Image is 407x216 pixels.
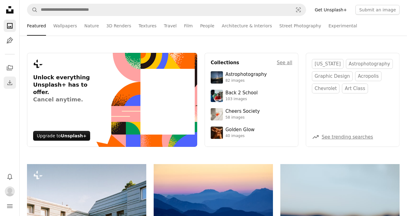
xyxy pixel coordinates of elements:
[211,90,292,102] a: Back 2 School103 images
[4,185,16,198] button: Profile
[4,77,16,89] a: Download History
[312,71,353,81] a: graphic design
[33,74,96,103] h3: Unlock everything Unsplash+ has to offer.
[33,131,90,141] div: Upgrade to
[211,108,292,120] a: Cheers Society58 images
[106,16,131,36] a: 3D Renders
[328,16,357,36] a: Experimental
[222,16,272,36] a: Architecture & Interiors
[33,96,96,103] span: Cancel anytime.
[277,59,292,66] a: See all
[211,59,239,66] h4: Collections
[184,16,193,36] a: Film
[84,16,99,36] a: Nature
[4,34,16,47] a: Illustrations
[211,127,223,139] img: premium_photo-1754759085924-d6c35cb5b7a4
[211,71,292,84] a: Astrophotography82 images
[312,84,340,93] a: chevrolet
[53,16,77,36] a: Wallpapers
[225,78,267,83] div: 82 images
[225,72,267,78] div: Astrophotography
[225,115,260,120] div: 58 images
[200,16,215,36] a: People
[27,4,306,16] form: Find visuals sitewide
[311,5,351,15] a: Get Unsplash+
[4,4,16,17] a: Home — Unsplash
[5,187,15,196] img: Avatar of user Ron Davies
[4,62,16,74] a: Collections
[279,16,321,36] a: Street Photography
[211,90,223,102] img: premium_photo-1683135218355-6d72011bf303
[346,59,393,69] a: astrophotography
[355,71,382,81] a: acropolis
[225,134,255,139] div: 40 images
[291,4,306,16] button: Visual search
[225,90,258,96] div: Back 2 School
[164,16,177,36] a: Travel
[225,97,258,102] div: 103 images
[211,71,223,84] img: photo-1538592487700-be96de73306f
[211,127,292,139] a: Golden Glow40 images
[4,200,16,212] button: Menu
[4,20,16,32] a: Photos
[154,198,273,204] a: Layered blue mountains under a pastel sky
[342,84,368,93] a: art class
[211,108,223,120] img: photo-1610218588353-03e3130b0e2d
[312,59,344,69] a: [US_STATE]
[355,5,400,15] button: Submit an image
[27,53,197,147] a: Unlock everything Unsplash+ has to offer.Cancel anytime.Upgrade toUnsplash+
[225,127,255,133] div: Golden Glow
[61,133,86,138] strong: Unsplash+
[27,4,38,16] button: Search Unsplash
[225,108,260,115] div: Cheers Society
[4,171,16,183] button: Notifications
[139,16,157,36] a: Textures
[322,134,373,140] a: See trending searches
